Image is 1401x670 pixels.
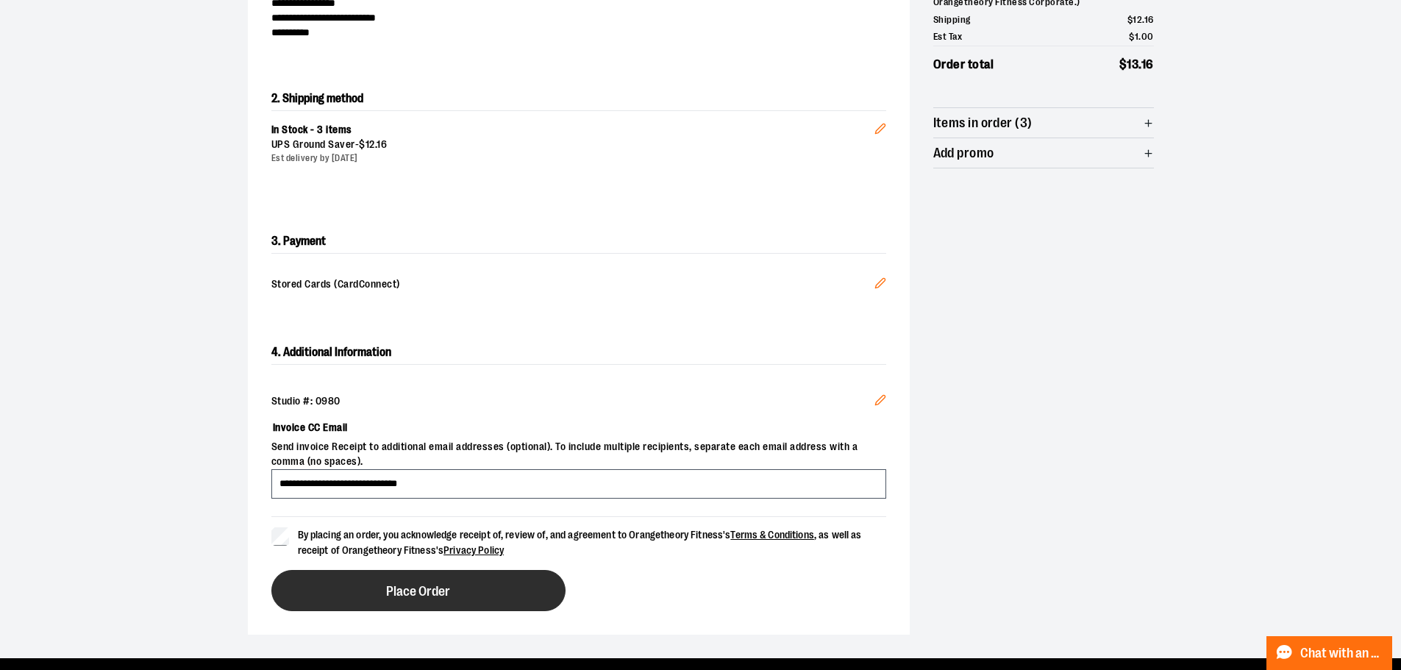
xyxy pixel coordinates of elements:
div: Est delivery by [DATE] [271,152,874,165]
span: $ [1129,31,1135,42]
span: . [1138,57,1141,71]
span: 12 [1133,14,1142,25]
span: Shipping [933,13,971,27]
span: 1 [1135,31,1139,42]
label: Invoice CC Email [271,415,886,440]
span: Chat with an Expert [1300,646,1383,660]
span: 16 [377,138,387,150]
button: Edit [863,99,898,151]
span: Send invoice Receipt to additional email addresses (optional). To include multiple recipients, se... [271,440,886,469]
button: Add promo [933,138,1154,168]
span: $ [359,138,366,150]
span: $ [1119,57,1127,71]
span: By placing an order, you acknowledge receipt of, review of, and agreement to Orangetheory Fitness... [298,529,862,556]
div: In Stock - 3 items [271,123,874,138]
span: $ [1127,14,1133,25]
span: 16 [1144,14,1154,25]
span: Stored Cards (CardConnect) [271,277,874,293]
a: Privacy Policy [443,544,504,556]
span: 00 [1141,31,1154,42]
button: Place Order [271,570,566,611]
div: Studio #: 0980 [271,394,886,409]
h2: 4. Additional Information [271,341,886,365]
button: Edit [863,265,898,305]
h2: 3. Payment [271,229,886,254]
div: UPS Ground Saver - [271,138,874,152]
span: Order total [933,55,994,74]
span: Add promo [933,146,994,160]
input: By placing an order, you acknowledge receipt of, review of, and agreement to Orangetheory Fitness... [271,527,289,545]
a: Terms & Conditions [730,529,814,541]
button: Chat with an Expert [1266,636,1393,670]
span: Items in order (3) [933,116,1033,130]
span: Place Order [386,585,450,599]
h2: 2. Shipping method [271,87,886,110]
span: . [1138,31,1141,42]
span: 13 [1127,57,1138,71]
span: 16 [1141,57,1154,71]
span: 12 [366,138,375,150]
button: Items in order (3) [933,108,1154,138]
span: . [375,138,377,150]
span: Est Tax [933,29,963,44]
span: . [1142,14,1144,25]
button: Edit [863,382,898,422]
